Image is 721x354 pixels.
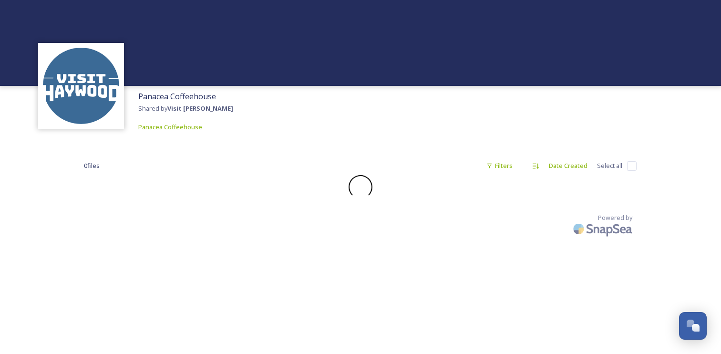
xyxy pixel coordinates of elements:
[482,156,517,175] div: Filters
[167,104,233,113] strong: Visit [PERSON_NAME]
[138,91,216,102] span: Panacea Coffeehouse
[138,104,233,113] span: Shared by
[679,312,707,340] button: Open Chat
[597,161,622,170] span: Select all
[138,123,202,131] span: Panacea Coffeehouse
[570,218,637,240] img: SnapSea Logo
[598,213,632,222] span: Powered by
[43,48,119,124] img: images.png
[138,121,202,133] a: Panacea Coffeehouse
[84,161,100,170] span: 0 file s
[544,156,592,175] div: Date Created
